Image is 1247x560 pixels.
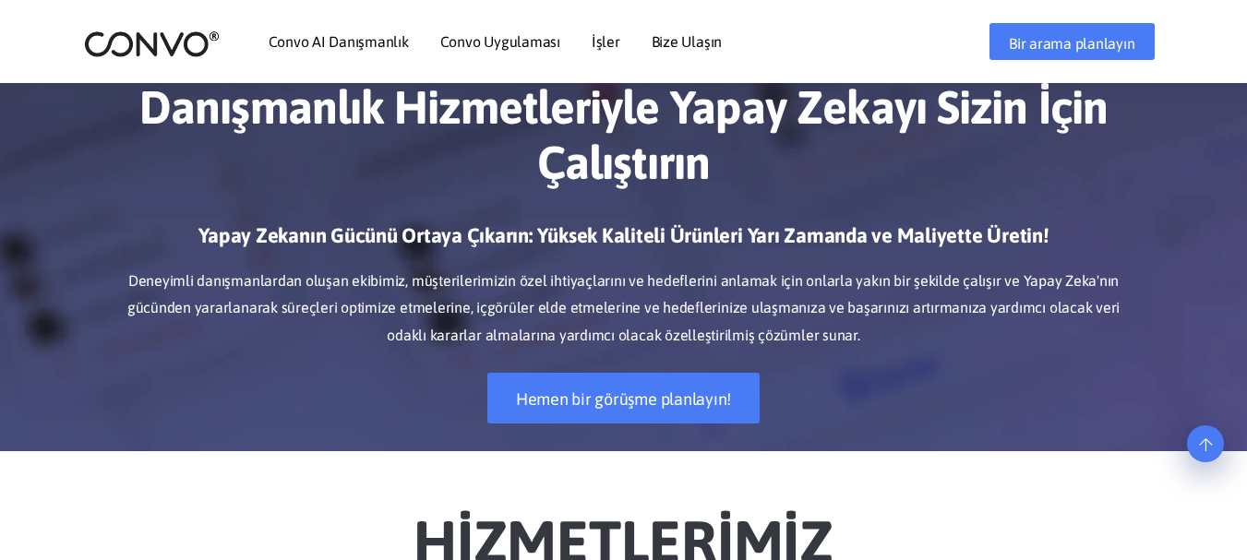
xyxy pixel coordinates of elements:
[198,223,1048,247] font: Yapay Zekanın Gücünü Ortaya Çıkarın: Yüksek Kaliteli Ürünleri Yarı Zamanda ve Maliyette Üretin!
[1009,35,1134,52] font: Bir arama planlayın
[440,34,560,49] a: Convo Uygulaması
[269,33,409,50] font: Convo AI Danışmanlık
[139,25,1108,189] font: Convo'nun Yapay [PERSON_NAME]li Yazılım Danışmanlık Hizmetleriyle Yapay Zekayı Sizin İçin Çalıştırın
[592,34,620,49] a: İşler
[652,33,722,50] font: Bize Ulaşın
[516,389,731,409] font: Hemen bir görüşme planlayın!
[487,373,760,423] a: Hemen bir görüşme planlayın!
[652,34,722,49] a: Bize Ulaşın
[127,272,1120,344] font: Deneyimli danışmanlardan oluşan ekibimiz, müşterilerimizin özel ihtiyaçlarını ve hedeflerini anla...
[592,33,620,50] font: İşler
[84,30,220,58] img: logo_2.png
[269,34,409,49] a: Convo AI Danışmanlık
[989,23,1154,60] a: Bir arama planlayın
[440,33,560,50] font: Convo Uygulaması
